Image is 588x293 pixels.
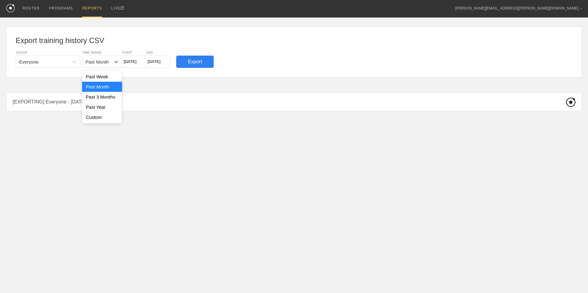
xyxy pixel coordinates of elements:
input: From [122,55,146,68]
img: logo [6,4,15,12]
h1: Export training history CSV [16,36,572,45]
div: Export [176,56,214,68]
div: Custom [82,112,122,122]
div: Past 3 Months [82,92,122,102]
div: END [146,51,170,54]
div: ▼ [580,7,582,10]
div: START [122,51,146,54]
iframe: Chat Widget [477,222,588,293]
div: TIME RANGE [82,51,122,54]
input: To [146,55,170,68]
div: Past Month [82,82,122,92]
div: Everyone [19,59,38,64]
div: Past Month [85,59,109,64]
div: GROUP [16,51,80,54]
div: Past Week [82,72,122,82]
div: Past Year [82,102,122,112]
